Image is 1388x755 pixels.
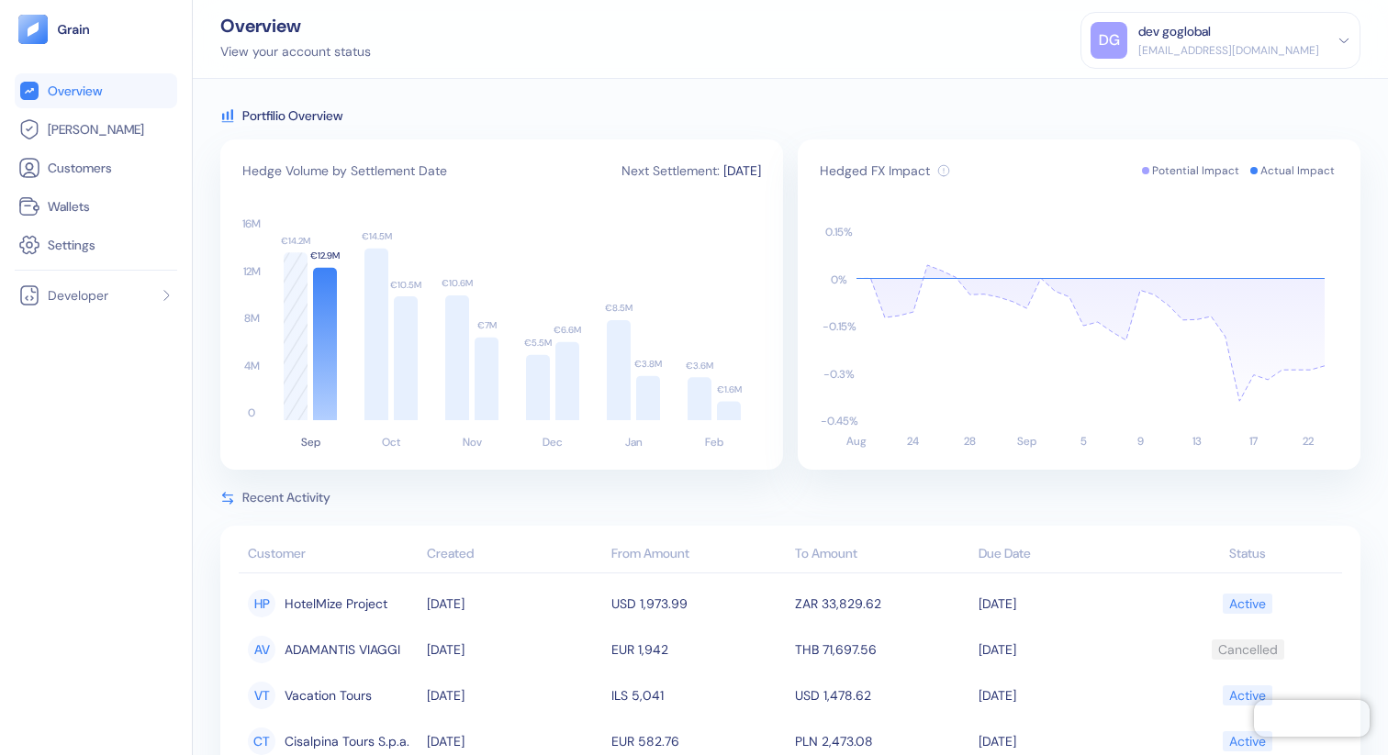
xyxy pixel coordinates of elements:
text: 0 % [831,272,847,287]
span: Customers [48,159,112,177]
text: Oct [382,435,401,450]
text: 28 [964,434,976,449]
text: €10.5M [390,279,421,291]
text: 0 [248,405,255,420]
th: From Amount [607,537,790,573]
span: Next Settlement: [621,161,720,180]
span: Portfilio Overview [242,106,342,125]
span: Actual Impact [1260,163,1335,178]
text: €1.6M [717,383,742,395]
div: [EMAIL_ADDRESS][DOMAIN_NAME] [1138,42,1319,59]
text: 16M [242,217,261,231]
a: Wallets [18,195,173,217]
td: ILS 5,041 [607,672,790,718]
td: [DATE] [974,627,1158,672]
div: Active [1229,680,1266,711]
td: [DATE] [422,672,606,718]
text: 17 [1249,434,1258,449]
a: Overview [18,80,173,102]
text: €6.6M [554,324,581,336]
text: €10.6M [442,277,473,289]
text: 24 [907,434,919,449]
text: Dec [543,435,563,450]
td: THB 71,697.56 [790,627,974,672]
span: Wallets [48,197,90,216]
text: Aug [846,434,867,449]
text: Feb [705,435,723,450]
span: Recent Activity [242,488,330,507]
div: View your account status [220,42,371,61]
td: EUR 1,942 [607,627,790,672]
td: USD 1,973.99 [607,581,790,627]
div: VT [248,682,275,709]
div: Active [1229,588,1266,619]
span: Vacation Tours [285,680,372,711]
a: [PERSON_NAME] [18,118,173,140]
div: CT [248,727,275,755]
text: Sep [301,435,320,450]
div: DG [1091,22,1127,59]
img: logo-tablet-V2.svg [18,15,48,44]
text: €12.9M [310,250,340,261]
span: Developer [48,286,108,305]
text: Jan [625,435,643,450]
text: Nov [463,435,482,450]
text: 12M [243,264,261,279]
span: Hedge Volume by Settlement Date [242,161,447,180]
text: €14.2M [281,235,310,247]
th: Created [422,537,606,573]
a: Customers [18,157,173,179]
th: Customer [239,537,422,573]
div: HP [248,590,275,617]
iframe: Chatra live chat [1254,700,1370,737]
td: [DATE] [974,581,1158,627]
td: [DATE] [974,672,1158,718]
text: 8M [244,311,260,326]
span: Potential Impact [1152,163,1239,178]
text: -0.3 % [823,367,855,382]
text: -0.15 % [823,319,856,334]
text: 9 [1137,434,1144,449]
td: [DATE] [422,581,606,627]
div: Cancelled [1218,634,1278,665]
span: [DATE] [723,161,761,180]
text: 4M [244,359,260,373]
text: Sep [1017,434,1036,449]
text: 5 [1080,434,1087,449]
span: Settings [48,236,95,254]
img: logo [57,23,91,36]
span: [PERSON_NAME] [48,120,144,139]
span: Overview [48,82,102,100]
th: To Amount [790,537,974,573]
text: €8.5M [605,302,632,314]
text: 13 [1192,434,1202,449]
text: 0.15 % [825,225,853,239]
text: €3.8M [634,358,662,370]
th: Due Date [974,537,1158,573]
text: -0.45 % [821,414,858,428]
div: Overview [220,17,371,35]
span: ADAMANTIS VIAGGI [285,634,400,665]
a: Settings [18,234,173,256]
text: €7M [477,319,497,331]
div: Status [1163,544,1333,563]
td: [DATE] [422,627,606,672]
text: €5.5M [524,337,552,349]
div: AV [248,636,275,663]
div: dev goglobal [1138,22,1211,41]
span: HotelMize Project [285,588,387,619]
td: USD 1,478.62 [790,672,974,718]
text: €3.6M [686,360,713,372]
span: Hedged FX Impact [820,161,930,180]
td: ZAR 33,829.62 [790,581,974,627]
text: 22 [1303,434,1315,449]
text: €14.5M [362,230,392,242]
